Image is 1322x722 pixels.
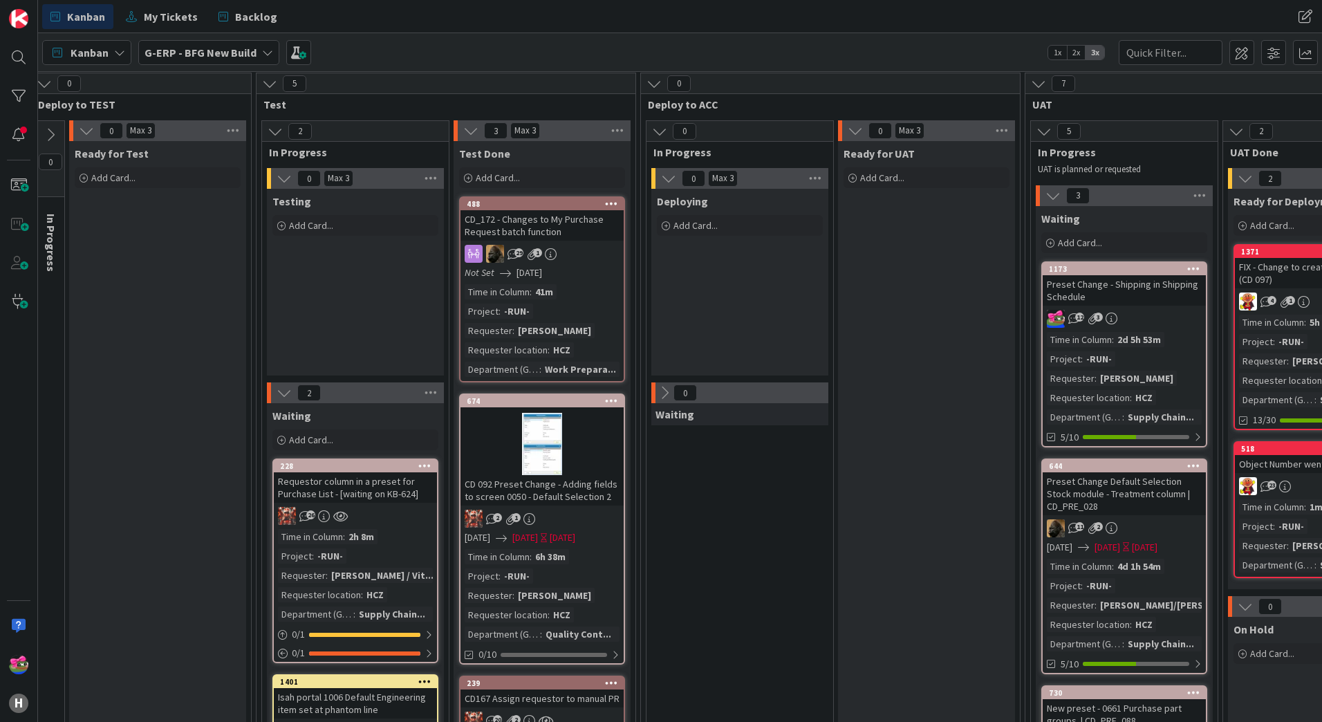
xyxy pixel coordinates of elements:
[1267,481,1276,490] span: 23
[1114,559,1164,574] div: 4d 1h 54m
[274,507,437,525] div: JK
[1049,461,1206,471] div: 644
[1097,371,1177,386] div: [PERSON_NAME]
[550,342,574,358] div: HCZ
[460,510,624,528] div: JK
[1122,636,1124,651] span: :
[1233,622,1274,636] span: On Hold
[499,568,501,584] span: :
[283,75,306,92] span: 5
[278,607,353,622] div: Department (G-ERP)
[1041,212,1080,225] span: Waiting
[1314,557,1316,573] span: :
[1239,538,1287,553] div: Requester
[361,587,363,602] span: :
[278,529,343,544] div: Time in Column
[465,568,499,584] div: Project
[1239,293,1257,311] img: LC
[274,645,437,662] div: 0/1
[57,75,81,92] span: 0
[1239,334,1273,349] div: Project
[493,513,502,522] span: 2
[1250,647,1294,660] span: Add Card...
[548,342,550,358] span: :
[1239,392,1314,407] div: Department (G-ERP)
[1273,334,1275,349] span: :
[540,627,542,642] span: :
[1047,371,1095,386] div: Requester
[314,548,346,564] div: -RUN-
[1048,46,1067,59] span: 1x
[1094,313,1103,322] span: 3
[541,362,620,377] div: Work Prepara...
[297,170,321,187] span: 0
[550,530,575,545] div: [DATE]
[1066,187,1090,204] span: 3
[1081,578,1083,593] span: :
[118,4,206,29] a: My Tickets
[278,587,361,602] div: Requester location
[667,75,691,92] span: 0
[1043,472,1206,515] div: Preset Change Default Selection Stock module - Treatment column | CD_PRE_028
[355,607,429,622] div: Supply Chain...
[1075,313,1084,322] span: 12
[460,395,624,407] div: 674
[655,407,694,421] span: Waiting
[1061,430,1079,445] span: 5/10
[1275,334,1307,349] div: -RUN-
[1049,688,1206,698] div: 730
[514,127,536,134] div: Max 3
[1047,332,1112,347] div: Time in Column
[289,434,333,446] span: Add Card...
[514,248,523,257] span: 29
[478,647,496,662] span: 0/10
[1286,296,1295,305] span: 1
[1132,390,1156,405] div: HCZ
[868,122,892,139] span: 0
[345,529,378,544] div: 2h 8m
[1122,409,1124,425] span: :
[100,122,123,139] span: 0
[292,646,305,660] span: 0 / 1
[343,529,345,544] span: :
[1083,351,1115,367] div: -RUN-
[297,385,321,401] span: 2
[1043,460,1206,472] div: 644
[1304,315,1306,330] span: :
[465,342,548,358] div: Requester location
[1249,123,1273,140] span: 2
[1119,40,1222,65] input: Quick Filter...
[1047,519,1065,537] img: ND
[1132,617,1156,632] div: HCZ
[278,548,312,564] div: Project
[512,513,521,522] span: 1
[1047,598,1095,613] div: Requester
[306,510,315,519] span: 26
[1273,519,1275,534] span: :
[9,9,28,28] img: Visit kanbanzone.com
[1314,392,1316,407] span: :
[9,655,28,674] img: JK
[1095,598,1097,613] span: :
[38,98,234,111] span: Deploy to TEST
[1047,578,1081,593] div: Project
[465,304,499,319] div: Project
[1275,519,1307,534] div: -RUN-
[1043,519,1206,537] div: ND
[514,588,595,603] div: [PERSON_NAME]
[274,676,437,688] div: 1401
[1043,263,1206,306] div: 1173Preset Change - Shipping in Shipping Schedule
[1049,264,1206,274] div: 1173
[1043,275,1206,306] div: Preset Change - Shipping in Shipping Schedule
[465,588,512,603] div: Requester
[682,170,705,187] span: 0
[860,172,904,184] span: Add Card...
[1250,219,1294,232] span: Add Card...
[1267,296,1276,305] span: 4
[1043,263,1206,275] div: 1173
[530,284,532,299] span: :
[1112,559,1114,574] span: :
[542,627,615,642] div: Quality Cont...
[67,8,105,25] span: Kanban
[465,266,494,279] i: Not Set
